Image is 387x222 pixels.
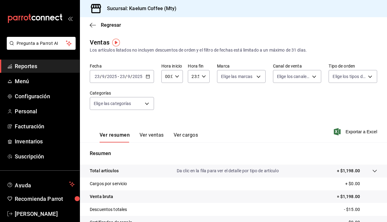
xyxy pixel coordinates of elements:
span: Elige los canales de venta [277,73,310,80]
input: -- [94,74,100,79]
span: [PERSON_NAME] [15,210,75,218]
p: = $1,198.00 [337,193,377,200]
span: Menú [15,77,75,85]
p: Da clic en la fila para ver el detalle por tipo de artículo [177,168,279,174]
label: Canal de venta [273,64,322,68]
span: Configuración [15,92,75,100]
button: Pregunta a Parrot AI [7,37,76,50]
button: Ver resumen [100,132,130,142]
span: / [105,74,107,79]
button: Ver ventas [140,132,164,142]
button: open_drawer_menu [68,16,73,21]
div: Los artículos listados no incluyen descuentos de orden y el filtro de fechas está limitado a un m... [90,47,377,53]
p: + $0.00 [345,181,377,187]
span: Pregunta a Parrot AI [17,40,66,47]
p: - $15.00 [344,206,377,213]
span: Suscripción [15,152,75,161]
span: Elige las categorías [94,100,131,107]
input: -- [127,74,130,79]
label: Tipo de orden [329,64,377,68]
span: Personal [15,107,75,115]
p: Total artículos [90,168,119,174]
a: Pregunta a Parrot AI [4,45,76,51]
label: Hora fin [188,64,210,68]
span: Reportes [15,62,75,70]
input: ---- [132,74,143,79]
div: Ventas [90,38,109,47]
label: Fecha [90,64,154,68]
p: + $1,198.00 [337,168,360,174]
button: Ver cargos [174,132,198,142]
button: Regresar [90,22,121,28]
span: Ayuda [15,181,67,188]
span: Elige las marcas [221,73,252,80]
span: / [100,74,102,79]
span: Facturación [15,122,75,130]
label: Hora inicio [161,64,183,68]
span: / [130,74,132,79]
span: / [125,74,127,79]
p: Venta bruta [90,193,113,200]
span: - [118,74,119,79]
label: Marca [217,64,266,68]
span: Elige los tipos de orden [333,73,366,80]
h3: Sucursal: Kaelum Coffee (Mty) [102,5,176,12]
span: Inventarios [15,137,75,146]
img: Tooltip marker [112,39,120,46]
button: Exportar a Excel [335,128,377,135]
label: Categorías [90,91,154,95]
p: Cargos por servicio [90,181,127,187]
p: Resumen [90,150,377,157]
input: -- [102,74,105,79]
input: ---- [107,74,117,79]
div: navigation tabs [100,132,198,142]
span: Recomienda Parrot [15,195,75,203]
input: -- [120,74,125,79]
p: Descuentos totales [90,206,127,213]
span: Regresar [101,22,121,28]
